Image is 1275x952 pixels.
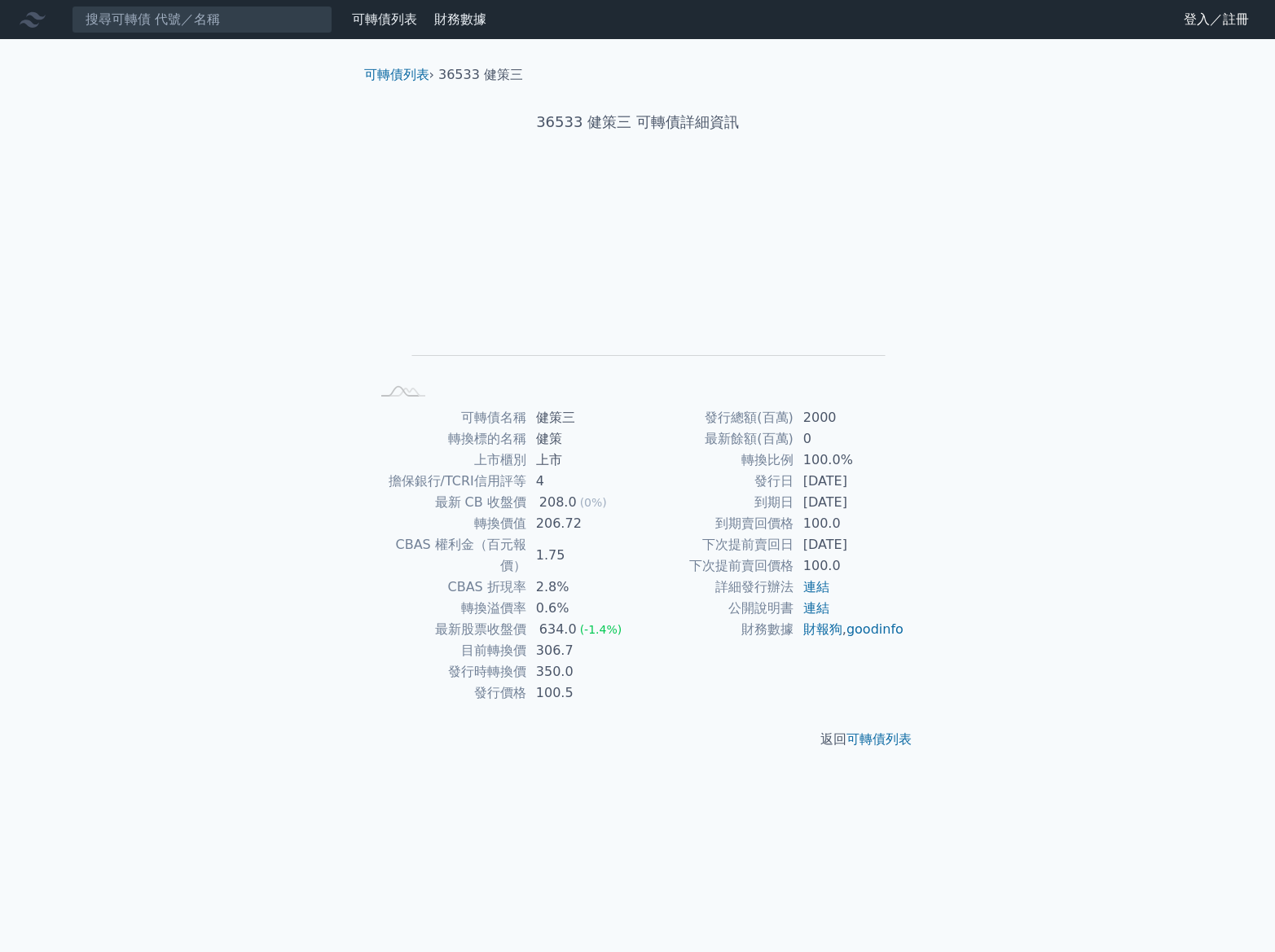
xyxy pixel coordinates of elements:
td: 1.75 [526,534,638,577]
td: 擔保銀行/TCRI信用評等 [371,471,526,492]
td: 發行時轉換價 [371,661,526,682]
li: › [364,65,434,85]
a: 登入／註冊 [1171,7,1262,33]
div: 208.0 [536,492,580,513]
td: 0.6% [526,598,638,619]
td: 到期日 [638,492,794,513]
td: 4 [526,471,638,492]
td: 最新股票收盤價 [371,619,526,640]
td: 發行總額(百萬) [638,407,794,428]
a: 連結 [803,600,829,616]
a: 可轉債列表 [846,731,912,747]
li: 36533 健策三 [438,65,523,85]
td: [DATE] [794,492,905,513]
a: 財報狗 [803,621,842,637]
td: 100.0 [794,555,905,577]
span: (-1.4%) [580,623,622,636]
div: 634.0 [536,619,580,640]
td: CBAS 權利金（百元報價） [371,534,526,577]
td: 目前轉換價 [371,640,526,661]
a: goodinfo [846,621,903,637]
td: 最新 CB 收盤價 [371,492,526,513]
td: 2000 [794,407,905,428]
td: [DATE] [794,471,905,492]
td: 轉換標的名稱 [371,428,526,450]
td: 健策三 [526,407,638,428]
td: 0 [794,428,905,450]
a: 可轉債列表 [364,67,429,82]
td: CBAS 折現率 [371,577,526,598]
td: , [794,619,905,640]
td: 350.0 [526,661,638,682]
td: 100.5 [526,682,638,704]
p: 返回 [351,730,925,749]
td: 100.0 [794,513,905,534]
td: 2.8% [526,577,638,598]
td: 到期賣回價格 [638,513,794,534]
td: 健策 [526,428,638,450]
a: 可轉債列表 [352,11,417,27]
input: 搜尋可轉債 代號／名稱 [72,6,332,33]
td: 可轉債名稱 [371,407,526,428]
td: 發行價格 [371,682,526,704]
td: 100.0% [794,450,905,471]
td: 上市櫃別 [371,450,526,471]
td: 發行日 [638,471,794,492]
a: 財務數據 [434,11,486,27]
td: 最新餘額(百萬) [638,428,794,450]
td: 財務數據 [638,619,794,640]
td: 上市 [526,450,638,471]
td: 下次提前賣回價格 [638,555,794,577]
td: 206.72 [526,513,638,534]
a: 連結 [803,579,829,594]
td: [DATE] [794,534,905,555]
td: 下次提前賣回日 [638,534,794,555]
td: 306.7 [526,640,638,661]
span: (0%) [580,496,607,509]
td: 轉換價值 [371,513,526,534]
h1: 36533 健策三 可轉債詳細資訊 [351,111,925,134]
td: 轉換比例 [638,450,794,471]
td: 詳細發行辦法 [638,577,794,598]
g: Chart [397,185,886,379]
td: 公開說明書 [638,598,794,619]
td: 轉換溢價率 [371,598,526,619]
